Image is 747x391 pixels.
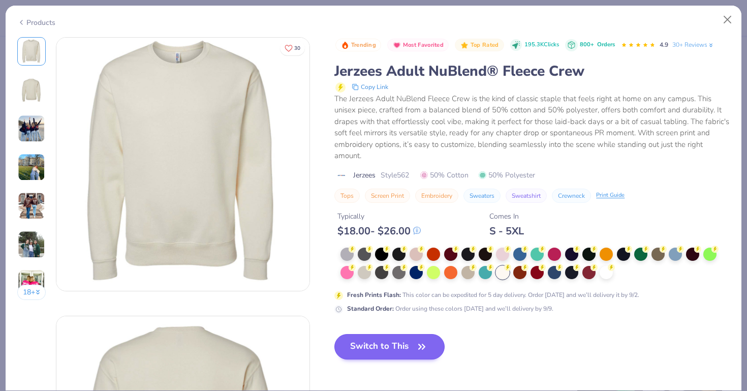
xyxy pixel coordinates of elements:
[415,189,458,203] button: Embroidery
[18,115,45,142] img: User generated content
[17,17,55,28] div: Products
[524,41,559,49] span: 195.3K Clicks
[17,285,46,300] button: 18+
[294,46,300,51] span: 30
[365,189,410,203] button: Screen Print
[18,192,45,220] img: User generated content
[347,290,639,299] div: This color can be expedited for 5 day delivery. Order [DATE] and we’ll delivery it by 9/2.
[347,291,401,299] strong: Fresh Prints Flash :
[334,189,360,203] button: Tops
[347,304,553,313] div: Order using these colors [DATE] and we’ll delivery by 9/9.
[596,191,625,200] div: Print Guide
[335,39,381,52] button: Badge Button
[18,231,45,258] img: User generated content
[334,62,730,81] div: Jerzees Adult NuBlend® Fleece Crew
[621,37,656,53] div: 4.9 Stars
[718,10,737,29] button: Close
[552,189,591,203] button: Crewneck
[334,93,730,162] div: The Jerzees Adult NuBlend Fleece Crew is the kind of classic staple that feels right at home on a...
[351,42,376,48] span: Trending
[341,41,349,49] img: Trending sort
[580,41,615,49] div: 800+
[460,41,469,49] img: Top Rated sort
[489,211,524,222] div: Comes In
[347,305,394,313] strong: Standard Order :
[506,189,547,203] button: Sweatshirt
[56,38,309,291] img: Front
[403,42,444,48] span: Most Favorited
[471,42,499,48] span: Top Rated
[18,269,45,297] img: User generated content
[672,40,714,49] a: 30+ Reviews
[381,170,409,181] span: Style 562
[393,41,401,49] img: Most Favorited sort
[420,170,469,181] span: 50% Cotton
[334,334,445,359] button: Switch to This
[489,225,524,237] div: S - 5XL
[280,41,305,55] button: Like
[463,189,501,203] button: Sweaters
[334,171,348,179] img: brand logo
[353,170,376,181] span: Jerzees
[597,41,615,48] span: Orders
[349,81,391,93] button: copy to clipboard
[337,225,421,237] div: $ 18.00 - $ 26.00
[455,39,504,52] button: Badge Button
[18,154,45,181] img: User generated content
[19,78,44,102] img: Back
[337,211,421,222] div: Typically
[479,170,535,181] span: 50% Polyester
[660,41,668,49] span: 4.9
[19,39,44,64] img: Front
[387,39,449,52] button: Badge Button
